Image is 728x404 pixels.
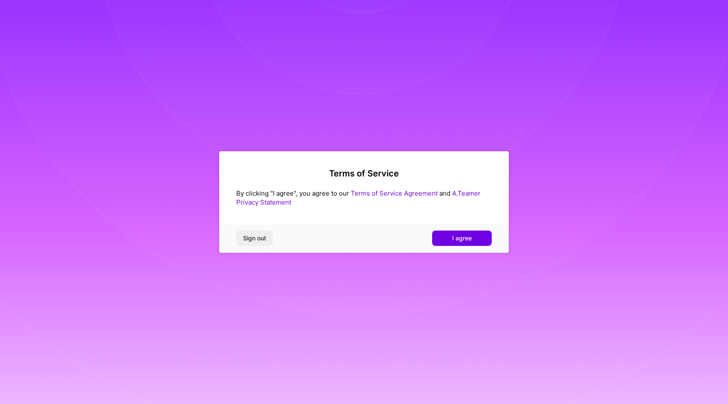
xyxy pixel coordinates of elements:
[236,168,492,179] h2: Terms of Service
[452,234,472,242] span: I agree
[351,189,438,197] a: Terms of Service Agreement
[236,231,273,246] button: Sign out
[236,189,492,207] div: By clicking "I agree", you agree to our and
[432,231,492,246] button: I agree
[243,234,266,242] span: Sign out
